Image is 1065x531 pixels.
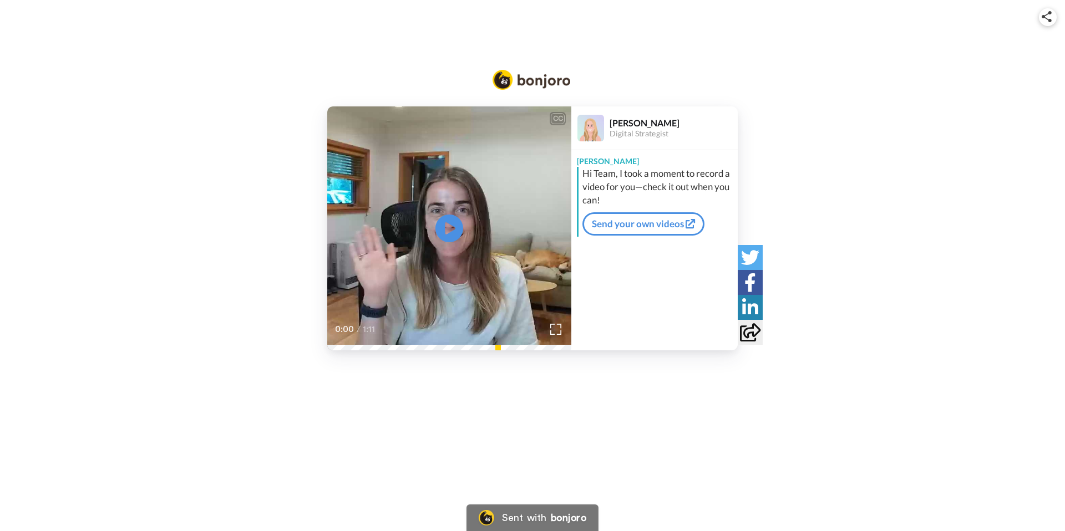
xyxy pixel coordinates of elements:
span: 1:11 [363,323,382,336]
img: Full screen [550,324,561,335]
a: Send your own videos [582,212,704,236]
div: [PERSON_NAME] [610,118,737,128]
span: 0:00 [335,323,354,336]
img: Profile Image [577,115,604,141]
div: Digital Strategist [610,129,737,139]
div: [PERSON_NAME] [571,150,738,167]
span: / [357,323,361,336]
div: CC [551,113,565,124]
img: Bonjoro Logo [493,70,570,90]
img: ic_share.svg [1042,11,1052,22]
div: Hi Team, I took a moment to record a video for you—check it out when you can! [582,167,735,207]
